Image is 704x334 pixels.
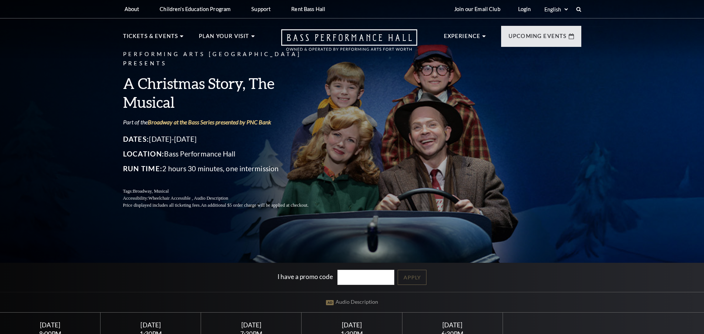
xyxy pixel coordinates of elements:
[411,321,494,329] div: [DATE]
[310,321,393,329] div: [DATE]
[123,133,326,145] p: [DATE]-[DATE]
[148,196,228,201] span: Wheelchair Accessible , Audio Description
[9,321,92,329] div: [DATE]
[123,202,326,209] p: Price displayed includes all ticketing fees.
[123,188,326,195] p: Tags:
[123,135,149,143] span: Dates:
[123,164,163,173] span: Run Time:
[278,273,333,280] label: I have a promo code
[123,118,326,126] p: Part of the
[123,148,326,160] p: Bass Performance Hall
[148,118,271,125] a: Broadway at the Bass Series presented by PNC Bank
[123,163,326,175] p: 2 hours 30 minutes, one intermission
[509,32,567,45] p: Upcoming Events
[123,195,326,202] p: Accessibility:
[123,32,178,45] p: Tickets & Events
[109,321,192,329] div: [DATE]
[444,32,481,45] p: Experience
[125,6,139,12] p: About
[123,74,326,111] h3: A Christmas Story, The Musical
[251,6,271,12] p: Support
[133,189,169,194] span: Broadway, Musical
[201,203,308,208] span: An additional $5 order charge will be applied at checkout.
[123,50,326,68] p: Performing Arts [GEOGRAPHIC_DATA] Presents
[160,6,231,12] p: Children's Education Program
[291,6,325,12] p: Rent Bass Hall
[199,32,249,45] p: Plan Your Visit
[123,149,164,158] span: Location:
[543,6,569,13] select: Select:
[210,321,293,329] div: [DATE]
